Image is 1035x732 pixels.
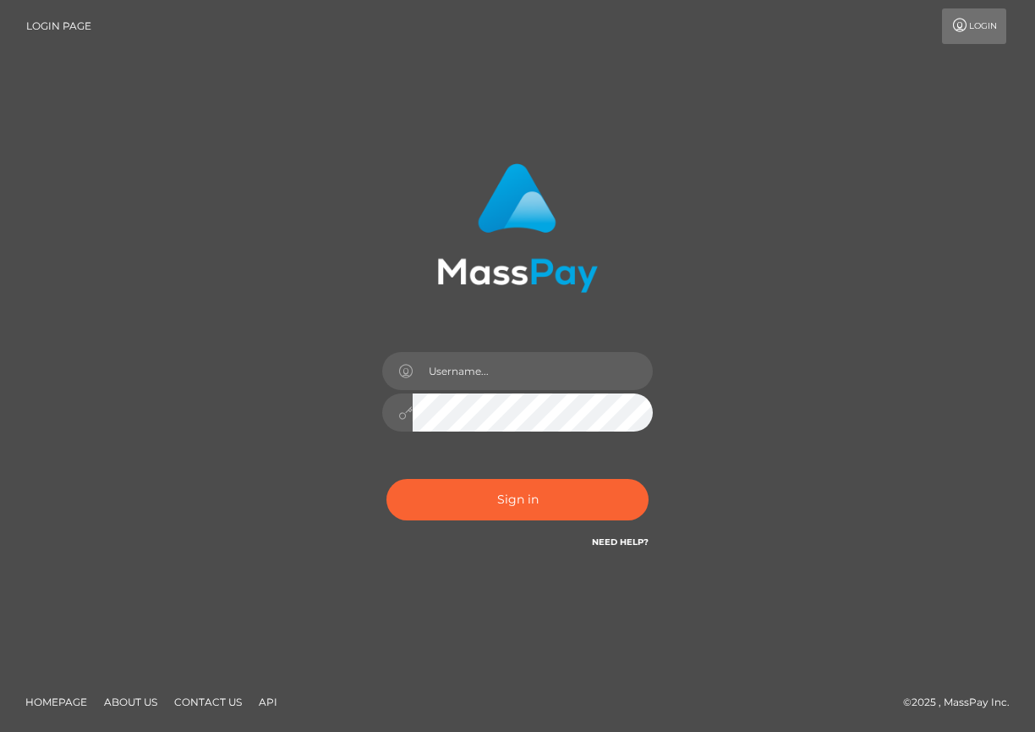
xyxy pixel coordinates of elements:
a: Login Page [26,8,91,44]
a: Contact Us [167,689,249,715]
button: Sign in [386,479,649,520]
a: Homepage [19,689,94,715]
a: About Us [97,689,164,715]
a: Need Help? [592,537,649,548]
div: © 2025 , MassPay Inc. [903,693,1022,712]
a: API [252,689,284,715]
input: Username... [413,352,653,390]
img: MassPay Login [437,163,598,293]
a: Login [942,8,1006,44]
